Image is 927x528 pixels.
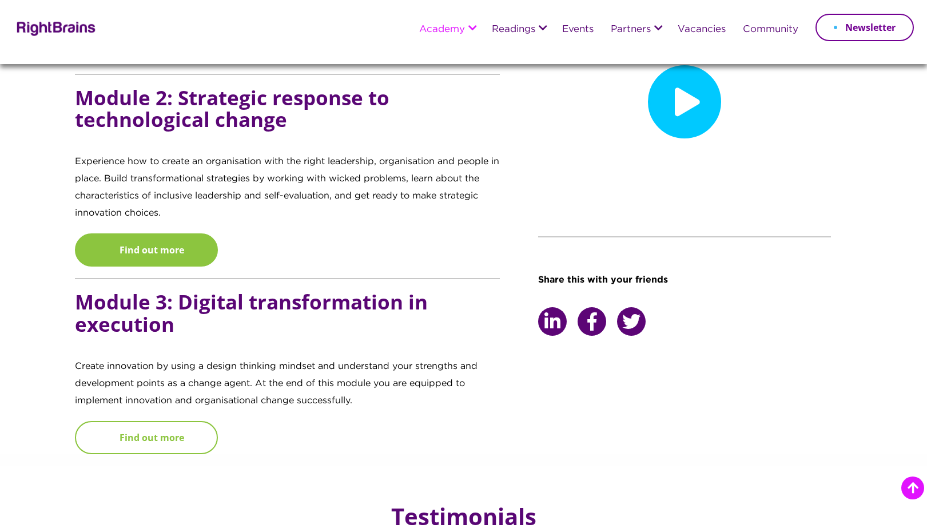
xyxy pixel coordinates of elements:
[75,86,500,154] h5: Module 2: Strategic response to technological change
[75,358,500,421] p: Create innovation by using a design thinking mindset and understand your strengths and developmen...
[75,291,500,358] h5: Module 3: Digital transformation in execution
[75,153,500,233] p: Experience how to create an organisation with the right leadership, organisation and people in pl...
[13,19,96,36] img: Rightbrains
[611,25,651,35] a: Partners
[562,25,594,35] a: Events
[539,19,830,183] iframe: RightBrains Digital Leadership Programme
[75,233,218,267] a: Find out more
[419,25,465,35] a: Academy
[815,14,914,41] a: Newsletter
[743,25,798,35] a: Community
[492,25,535,35] a: Readings
[538,276,668,284] span: Share this with your friends
[75,421,218,454] a: Find out more
[678,25,726,35] a: Vacancies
